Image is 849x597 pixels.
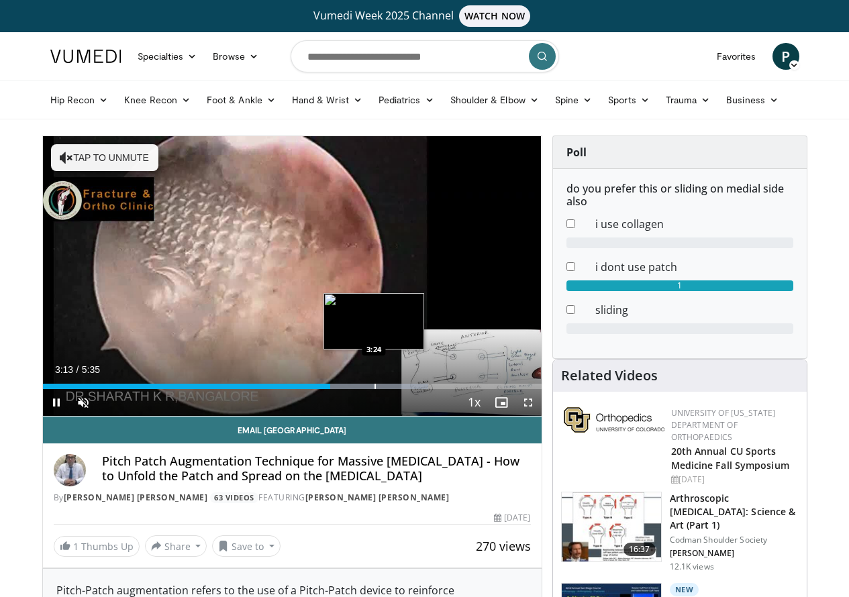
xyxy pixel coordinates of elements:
span: 5:35 [82,364,100,375]
a: 1 Thumbs Up [54,536,140,557]
a: Specialties [130,43,205,70]
a: Spine [547,87,600,113]
a: Knee Recon [116,87,199,113]
a: Sports [600,87,658,113]
span: 16:37 [623,543,656,556]
p: [PERSON_NAME] [670,548,799,559]
p: New [670,583,699,596]
a: Business [718,87,787,113]
button: Tap to unmute [51,144,158,171]
strong: Poll [566,145,587,160]
a: [PERSON_NAME] [PERSON_NAME] [64,492,208,503]
span: 3:13 [55,364,73,375]
a: Favorites [709,43,764,70]
img: 83a4a6a0-2498-4462-a6c6-c2fb0fff2d55.150x105_q85_crop-smart_upscale.jpg [562,492,661,562]
div: [DATE] [671,474,796,486]
dd: i dont use patch [585,259,803,275]
a: 63 Videos [210,492,259,504]
a: Hip Recon [42,87,117,113]
button: Fullscreen [515,389,542,416]
div: [DATE] [494,512,530,524]
a: 16:37 Arthroscopic [MEDICAL_DATA]: Science & Art (Part 1) Codman Shoulder Society [PERSON_NAME] 1... [561,492,799,572]
dd: i use collagen [585,216,803,232]
h4: Related Videos [561,368,658,384]
a: Shoulder & Elbow [442,87,547,113]
img: VuMedi Logo [50,50,121,63]
a: Trauma [658,87,719,113]
h6: do you prefer this or sliding on medial side also [566,182,793,208]
button: Pause [43,389,70,416]
div: By FEATURING [54,492,531,504]
dd: sliding [585,302,803,318]
a: [PERSON_NAME] [PERSON_NAME] [305,492,450,503]
img: image.jpeg [323,293,424,349]
p: 12.1K views [670,561,714,572]
a: Email [GEOGRAPHIC_DATA] [43,417,542,443]
button: Save to [212,535,281,557]
h4: Pitch Patch Augmentation Technique for Massive [MEDICAL_DATA] - How to Unfold the Patch and Sprea... [102,454,531,483]
h3: Arthroscopic [MEDICAL_DATA]: Science & Art (Part 1) [670,492,799,532]
a: University of [US_STATE] Department of Orthopaedics [671,407,776,443]
video-js: Video Player [43,136,542,417]
div: 1 [566,280,793,291]
a: Foot & Ankle [199,87,284,113]
span: / [77,364,79,375]
div: Progress Bar [43,384,542,389]
span: 1 [73,540,79,553]
p: Codman Shoulder Society [670,535,799,545]
input: Search topics, interventions [291,40,559,72]
a: P [772,43,799,70]
a: 20th Annual CU Sports Medicine Fall Symposium [671,445,789,472]
a: Vumedi Week 2025 ChannelWATCH NOW [52,5,797,27]
span: WATCH NOW [459,5,530,27]
button: Unmute [70,389,97,416]
a: Pediatrics [370,87,442,113]
a: Browse [205,43,266,70]
a: Hand & Wrist [284,87,370,113]
span: 270 views [476,538,531,554]
button: Share [145,535,207,557]
button: Playback Rate [461,389,488,416]
button: Enable picture-in-picture mode [488,389,515,416]
img: Avatar [54,454,86,486]
img: 355603a8-37da-49b6-856f-e00d7e9307d3.png.150x105_q85_autocrop_double_scale_upscale_version-0.2.png [564,407,664,433]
